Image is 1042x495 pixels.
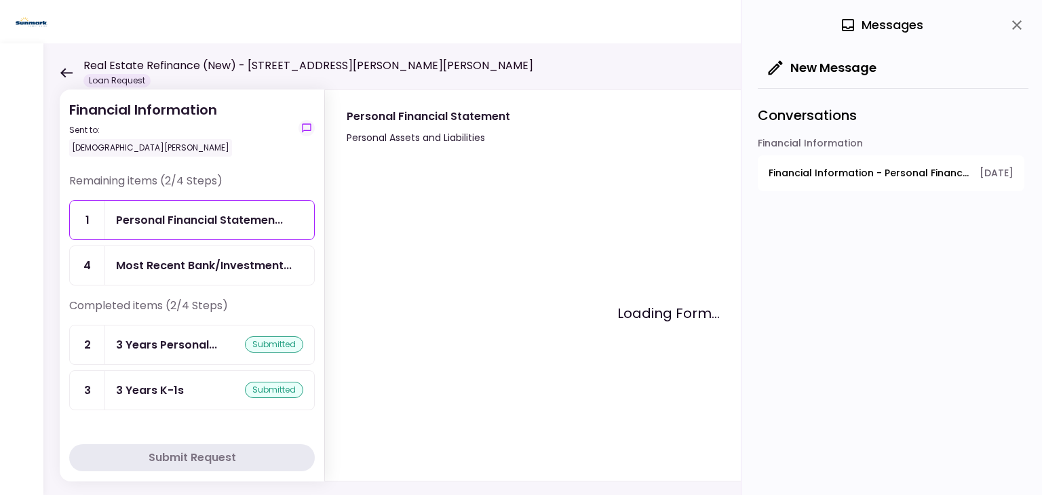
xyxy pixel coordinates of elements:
[116,382,184,399] div: 3 Years K-1s
[298,120,315,136] button: show-messages
[69,200,315,240] a: 1Personal Financial Statement
[14,12,50,32] img: Partner icon
[70,325,105,364] div: 2
[980,166,1014,180] span: [DATE]
[69,444,315,471] button: Submit Request
[116,212,283,229] div: Personal Financial Statement
[69,370,315,410] a: 33 Years K-1ssubmitted
[70,246,105,285] div: 4
[758,155,1024,191] button: open-conversation
[69,325,315,365] a: 23 Years Personal Federal and State Tax Returnssubmitted
[116,336,217,353] div: 3 Years Personal Federal and State Tax Returns
[116,257,292,274] div: Most Recent Bank/Investment Statements
[70,371,105,410] div: 3
[69,124,232,136] div: Sent to:
[769,166,970,180] span: Financial Information - Personal Financial Statement
[69,298,315,325] div: Completed items (2/4 Steps)
[758,50,887,85] button: New Message
[245,336,303,353] div: submitted
[758,136,1024,155] div: Financial Information
[1005,14,1028,37] button: close
[347,130,510,146] div: Personal Assets and Liabilities
[347,167,990,459] div: Loading Form...
[69,245,315,285] a: 4Most Recent Bank/Investment Statements
[758,88,1028,136] div: Conversations
[83,58,533,74] h1: Real Estate Refinance (New) - [STREET_ADDRESS][PERSON_NAME][PERSON_NAME]
[69,173,315,200] div: Remaining items (2/4 Steps)
[347,108,510,125] div: Personal Financial Statement
[69,139,232,157] div: [DEMOGRAPHIC_DATA][PERSON_NAME]
[69,100,232,157] div: Financial Information
[840,15,923,35] div: Messages
[324,90,1015,481] div: Personal Financial StatementPersonal Assets and Liabilitiesshow-messagesLoading Form...
[149,450,236,466] div: Submit Request
[70,201,105,239] div: 1
[83,74,151,87] div: Loan Request
[245,382,303,398] div: submitted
